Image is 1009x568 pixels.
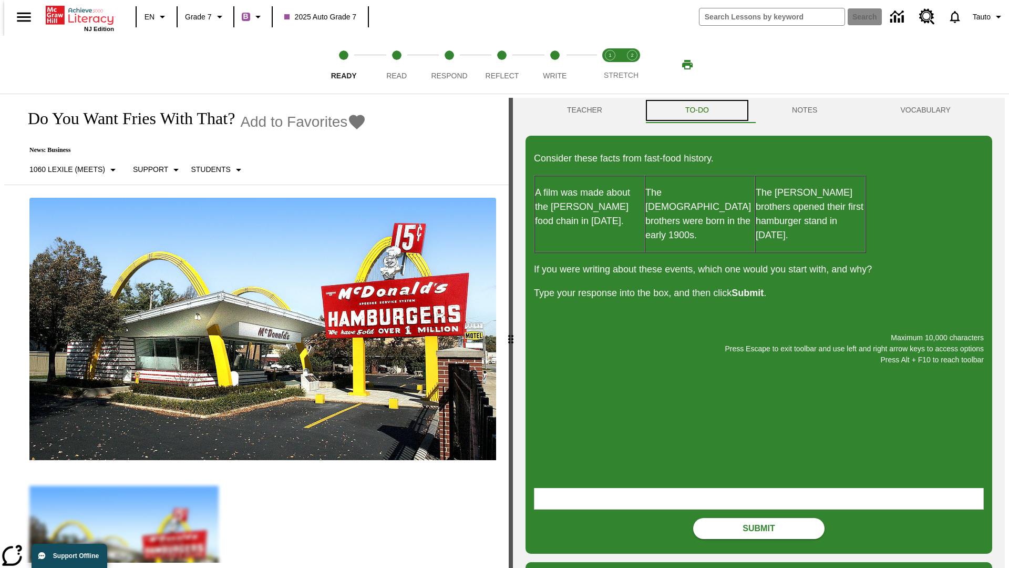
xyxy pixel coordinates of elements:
[671,55,704,74] button: Print
[534,286,984,300] p: Type your response into the box, and then click .
[756,186,865,242] p: The [PERSON_NAME] brothers opened their first hamburger stand in [DATE].
[53,552,99,560] span: Support Offline
[617,36,647,94] button: Stretch Respond step 2 of 2
[486,72,519,80] span: Reflect
[534,151,984,166] p: Consider these facts from fast-food history.
[471,36,532,94] button: Reflect step 4 of 5
[84,26,114,32] span: NJ Edition
[46,4,114,32] div: Home
[185,12,212,23] span: Grade 7
[191,164,230,175] p: Students
[187,160,249,179] button: Select Student
[386,72,407,80] span: Read
[419,36,480,94] button: Respond step 3 of 5
[29,198,496,461] img: One of the first McDonald's stores, with the iconic red sign and golden arches.
[133,164,168,175] p: Support
[699,8,845,25] input: search field
[631,53,633,58] text: 2
[17,109,235,128] h1: Do You Want Fries With That?
[732,288,764,298] strong: Submit
[509,98,513,568] div: Press Enter or Spacebar and then press right and left arrow keys to move the slider
[526,98,992,123] div: Instructional Panel Tabs
[609,53,611,58] text: 1
[604,71,639,79] span: STRETCH
[284,12,357,23] span: 2025 Auto Grade 7
[913,3,941,31] a: Resource Center, Will open in new tab
[129,160,187,179] button: Scaffolds, Support
[595,36,625,94] button: Stretch Read step 1 of 2
[534,262,984,277] p: If you were writing about these events, which one would you start with, and why?
[941,3,969,31] a: Notifications
[331,72,357,80] span: Ready
[534,354,984,366] p: Press Alt + F10 to reach toolbar
[17,146,366,154] p: News: Business
[181,7,230,26] button: Grade: Grade 7, Select a grade
[645,186,755,242] p: The [DEMOGRAPHIC_DATA] brothers were born in the early 1900s.
[25,160,123,179] button: Select Lexile, 1060 Lexile (Meets)
[313,36,374,94] button: Ready step 1 of 5
[29,164,105,175] p: 1060 Lexile (Meets)
[513,98,1005,568] div: activity
[366,36,427,94] button: Read step 2 of 5
[243,10,249,23] span: B
[240,114,347,130] span: Add to Favorites
[534,343,984,354] p: Press Escape to exit toolbar and use left and right arrow keys to access options
[238,7,269,26] button: Boost Class color is purple. Change class color
[644,98,750,123] button: TO-DO
[884,3,913,32] a: Data Center
[524,36,585,94] button: Write step 5 of 5
[145,12,155,23] span: EN
[431,72,467,80] span: Respond
[693,518,825,539] button: Submit
[4,98,509,563] div: reading
[535,186,644,228] p: A film was made about the [PERSON_NAME] food chain in [DATE].
[750,98,859,123] button: NOTES
[534,332,984,343] p: Maximum 10,000 characters
[32,544,107,568] button: Support Offline
[526,98,644,123] button: Teacher
[8,2,39,33] button: Open side menu
[973,12,991,23] span: Tauto
[543,72,567,80] span: Write
[859,98,992,123] button: VOCABULARY
[4,8,153,18] body: Maximum 10,000 characters Press Escape to exit toolbar and use left and right arrow keys to acces...
[240,113,366,131] button: Add to Favorites - Do You Want Fries With That?
[140,7,173,26] button: Language: EN, Select a language
[969,7,1009,26] button: Profile/Settings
